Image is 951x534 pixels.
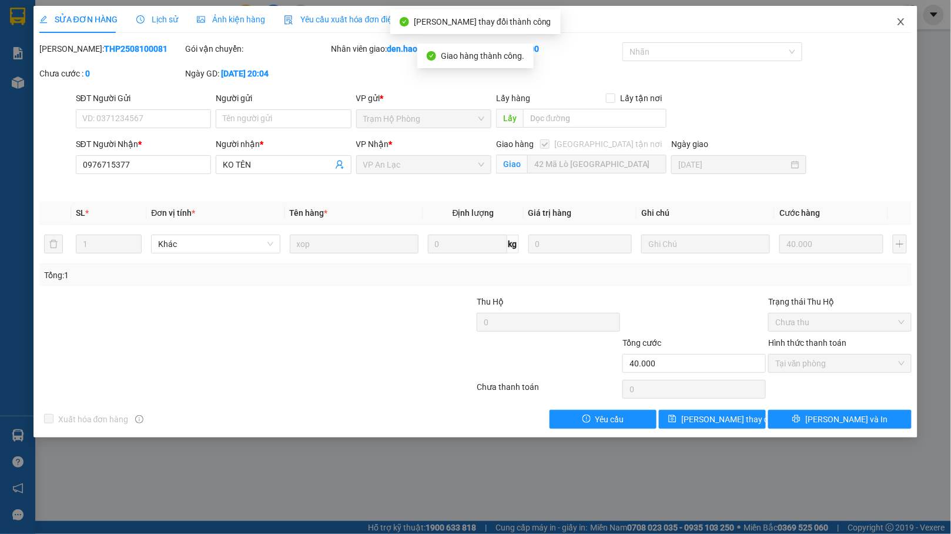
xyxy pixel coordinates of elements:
input: VD: Bàn, Ghế [290,235,418,253]
span: Lịch sử [136,15,178,24]
span: Đơn vị tính [151,208,195,218]
span: Tổng cước [622,338,661,348]
button: delete [44,235,63,253]
span: Xuất hóa đơn hàng [53,413,133,426]
button: exclamation-circleYêu cầu [550,410,657,429]
span: edit [39,15,48,24]
span: Định lượng [453,208,494,218]
span: save [668,415,677,424]
span: kg [507,235,519,253]
span: user-add [335,160,344,169]
span: printer [792,415,801,424]
span: [PERSON_NAME] thay đổi thành công [414,17,551,26]
span: Chưa thu [775,313,905,331]
b: 0 [85,69,90,78]
b: [DATE] 20:04 [221,69,269,78]
div: Gói vận chuyển: [185,42,329,55]
input: 0 [528,235,632,253]
div: Trạng thái Thu Hộ [768,295,912,308]
span: Lấy hàng [496,94,530,103]
span: Ảnh kiện hàng [197,15,265,24]
span: Giá trị hàng [528,208,572,218]
span: check-circle [400,17,409,26]
label: Ngày giao [671,139,708,149]
span: clock-circle [136,15,145,24]
span: exclamation-circle [582,415,591,424]
span: Cước hàng [779,208,820,218]
span: Yêu cầu [595,413,624,426]
button: plus [893,235,908,253]
input: Ngày giao [678,158,789,171]
span: info-circle [135,415,143,423]
span: VP An Lạc [363,156,484,173]
b: den.hao [387,44,417,54]
div: Người gửi [216,92,351,105]
div: Ngày GD: [185,67,329,80]
span: Giao [496,155,527,173]
span: Tại văn phòng [775,355,905,372]
b: THP2508100081 [104,44,168,54]
span: Tên hàng [290,208,328,218]
span: Giao hàng [496,139,534,149]
span: [PERSON_NAME] và In [805,413,888,426]
button: Close [885,6,917,39]
input: Dọc đường [523,109,667,128]
div: Chưa thanh toán [475,381,621,401]
span: SỬA ĐƠN HÀNG [39,15,118,24]
th: Ghi chú [637,202,775,225]
button: save[PERSON_NAME] thay đổi [659,410,766,429]
div: Cước rồi : [477,42,620,55]
span: Lấy tận nơi [615,92,667,105]
span: Lấy [496,109,523,128]
div: [PERSON_NAME]: [39,42,183,55]
span: VP Nhận [356,139,389,149]
label: Hình thức thanh toán [768,338,846,348]
input: Giao tận nơi [527,155,667,173]
input: 0 [779,235,883,253]
span: Thu Hộ [477,297,504,306]
button: printer[PERSON_NAME] và In [768,410,912,429]
div: VP gửi [356,92,491,105]
span: Yêu cầu xuất hóa đơn điện tử [284,15,408,24]
div: Chưa cước : [39,67,183,80]
span: Trạm Hộ Phòng [363,110,484,128]
span: SL [76,208,85,218]
span: [GEOGRAPHIC_DATA] tận nơi [550,138,667,151]
span: Khác [158,235,273,253]
span: [PERSON_NAME] thay đổi [681,413,775,426]
span: Giao hàng thành công. [441,51,524,61]
div: Nhân viên giao: [331,42,474,55]
div: SĐT Người Nhận [76,138,211,151]
div: Người nhận [216,138,351,151]
span: check-circle [427,51,436,61]
img: icon [284,15,293,25]
span: close [896,17,906,26]
div: SĐT Người Gửi [76,92,211,105]
div: Tổng: 1 [44,269,368,282]
input: Ghi Chú [641,235,770,253]
span: picture [197,15,205,24]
